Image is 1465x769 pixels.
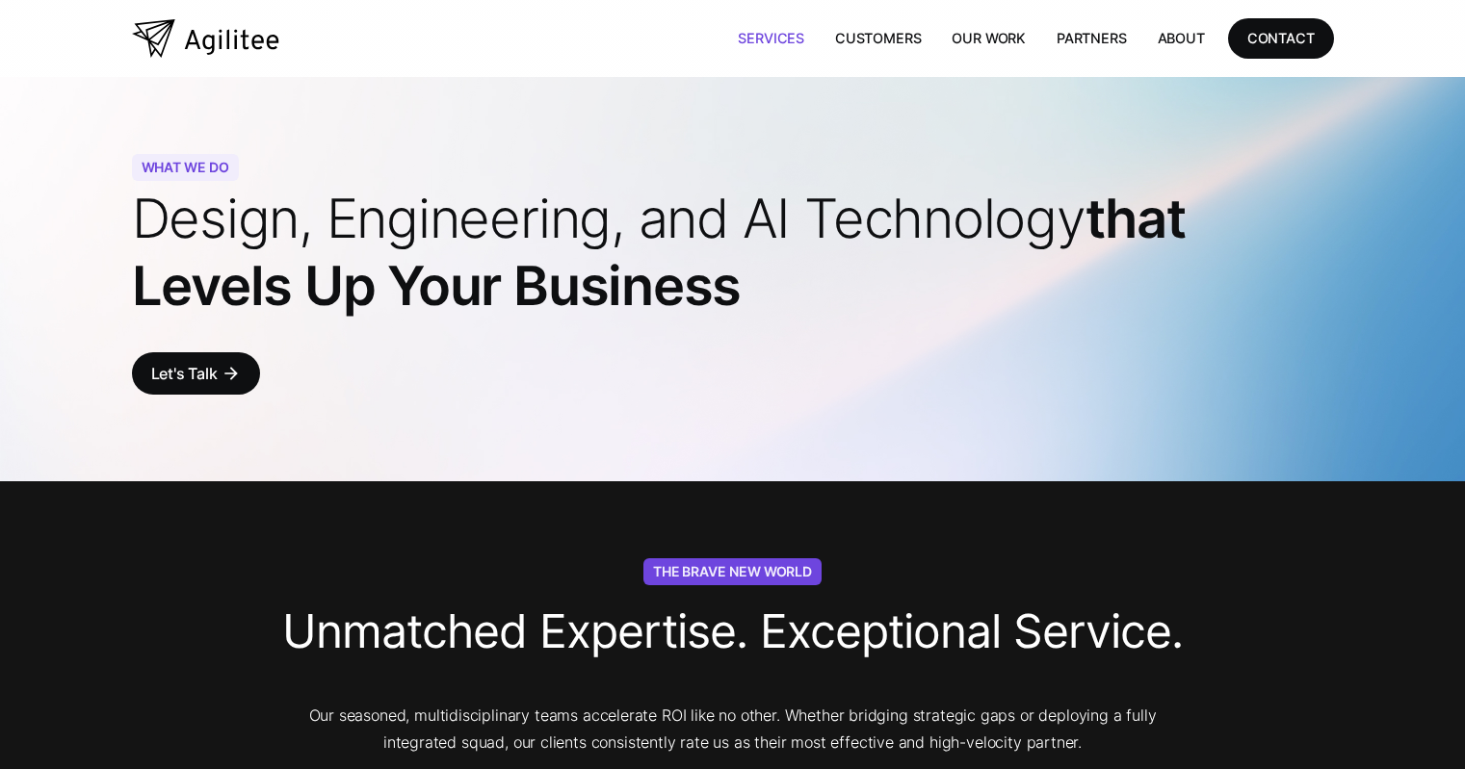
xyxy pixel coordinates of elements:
span: Design, Engineering, and AI Technology [132,186,1086,251]
a: Customers [820,18,936,58]
a: home [132,19,279,58]
h3: Unmatched Expertise. Exceptional Service. [282,589,1183,682]
div: The Brave New World [643,558,822,585]
p: Our seasoned, multidisciplinary teams accelerate ROI like no other. Whether bridging strategic ga... [282,702,1184,756]
h1: that Levels Up Your Business [132,185,1334,320]
div: Let's Talk [151,360,218,387]
div: arrow_forward [222,364,241,383]
a: Partners [1041,18,1142,58]
a: Let's Talkarrow_forward [132,352,260,395]
a: CONTACT [1228,18,1334,58]
a: Services [722,18,820,58]
div: CONTACT [1247,26,1315,50]
div: WHAT WE DO [132,154,239,181]
a: Our Work [936,18,1041,58]
a: About [1142,18,1220,58]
